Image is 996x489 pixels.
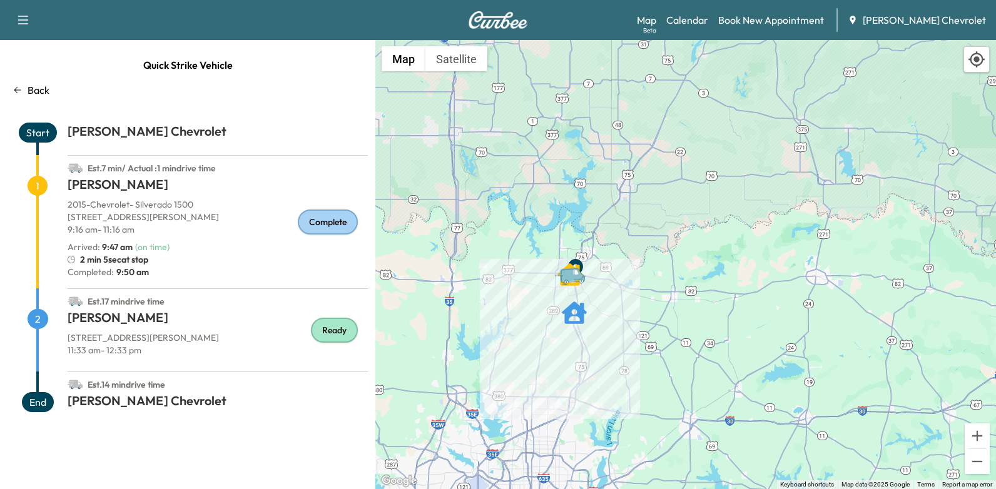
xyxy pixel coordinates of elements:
[88,163,216,174] span: Est. 7 min / Actual : 1 min drive time
[22,392,54,412] span: End
[382,46,425,71] button: Show street map
[942,481,992,488] a: Report a map error
[963,46,990,73] div: Recenter map
[28,176,48,196] span: 1
[863,13,986,28] span: [PERSON_NAME] Chevrolet
[28,83,49,98] p: Back
[80,253,148,266] span: 2 min 5sec at stop
[19,123,57,143] span: Start
[666,13,708,28] a: Calendar
[68,198,368,211] p: 2015 - Chevrolet - Silverado 1500
[780,480,834,489] button: Keyboard shortcuts
[379,473,420,489] img: Google
[68,309,368,331] h1: [PERSON_NAME]
[311,318,358,343] div: Ready
[68,344,368,356] p: 11:33 am - 12:33 pm
[68,176,368,198] h1: [PERSON_NAME]
[379,473,420,489] a: Open this area in Google Maps (opens a new window)
[114,266,149,278] span: 9:50 am
[563,251,588,276] gmp-advanced-marker: End Point
[68,331,368,344] p: [STREET_ADDRESS][PERSON_NAME]
[965,423,990,448] button: Zoom in
[68,123,368,145] h1: [PERSON_NAME] Chevrolet
[143,53,233,78] span: Quick Strike Vehicle
[102,241,133,253] span: 9:47 am
[68,211,368,223] p: [STREET_ADDRESS][PERSON_NAME]
[68,241,133,253] p: Arrived :
[68,392,368,415] h1: [PERSON_NAME] Chevrolet
[643,26,656,35] div: Beta
[637,13,656,28] a: MapBeta
[88,296,165,307] span: Est. 17 min drive time
[562,294,587,319] gmp-advanced-marker: PAULA JUDKINS
[298,209,358,234] div: Complete
[68,223,368,236] p: 9:16 am - 11:16 am
[425,46,487,71] button: Show satellite imagery
[28,309,48,329] span: 2
[468,11,528,29] img: Curbee Logo
[718,13,824,28] a: Book New Appointment
[135,241,170,253] span: ( on time )
[965,449,990,474] button: Zoom out
[68,266,368,278] p: Completed:
[554,254,597,276] gmp-advanced-marker: Van
[917,481,935,488] a: Terms (opens in new tab)
[841,481,910,488] span: Map data ©2025 Google
[88,379,165,390] span: Est. 14 min drive time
